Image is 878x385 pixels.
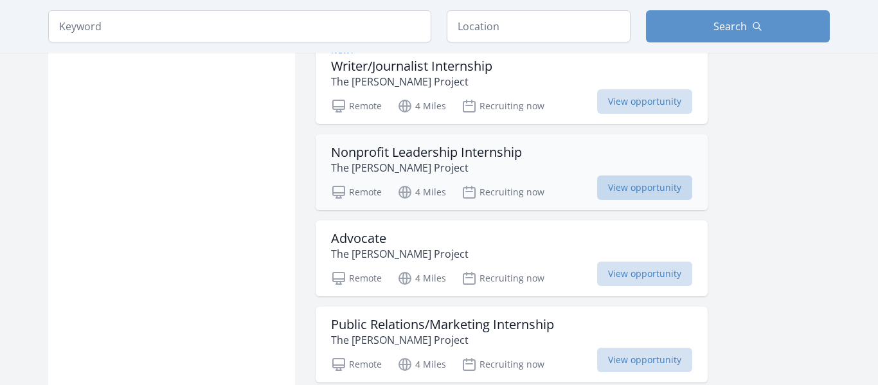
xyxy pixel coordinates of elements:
[331,332,554,348] p: The [PERSON_NAME] Project
[461,98,544,114] p: Recruiting now
[597,89,692,114] span: View opportunity
[331,58,492,74] h3: Writer/Journalist Internship
[331,317,554,332] h3: Public Relations/Marketing Internship
[331,231,469,246] h3: Advocate
[331,98,382,114] p: Remote
[316,134,708,210] a: Nonprofit Leadership Internship The [PERSON_NAME] Project Remote 4 Miles Recruiting now View oppo...
[447,10,631,42] input: Location
[397,98,446,114] p: 4 Miles
[331,184,382,200] p: Remote
[331,74,492,89] p: The [PERSON_NAME] Project
[597,262,692,286] span: View opportunity
[397,184,446,200] p: 4 Miles
[461,357,544,372] p: Recruiting now
[646,10,830,42] button: Search
[397,271,446,286] p: 4 Miles
[331,271,382,286] p: Remote
[316,35,708,124] a: New! Writer/Journalist Internship The [PERSON_NAME] Project Remote 4 Miles Recruiting now View op...
[461,184,544,200] p: Recruiting now
[597,348,692,372] span: View opportunity
[48,10,431,42] input: Keyword
[331,246,469,262] p: The [PERSON_NAME] Project
[331,357,382,372] p: Remote
[316,307,708,382] a: Public Relations/Marketing Internship The [PERSON_NAME] Project Remote 4 Miles Recruiting now Vie...
[397,357,446,372] p: 4 Miles
[713,19,747,34] span: Search
[331,145,522,160] h3: Nonprofit Leadership Internship
[316,220,708,296] a: Advocate The [PERSON_NAME] Project Remote 4 Miles Recruiting now View opportunity
[331,160,522,175] p: The [PERSON_NAME] Project
[461,271,544,286] p: Recruiting now
[597,175,692,200] span: View opportunity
